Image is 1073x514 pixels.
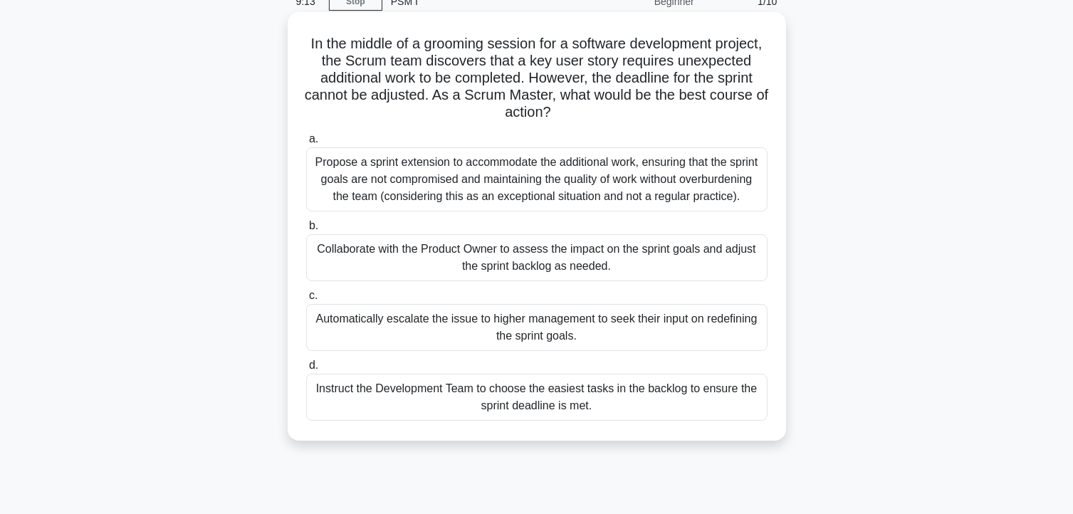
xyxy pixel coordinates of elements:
[309,132,318,145] span: a.
[306,374,768,421] div: Instruct the Development Team to choose the easiest tasks in the backlog to ensure the sprint dea...
[306,304,768,351] div: Automatically escalate the issue to higher management to seek their input on redefining the sprin...
[306,234,768,281] div: Collaborate with the Product Owner to assess the impact on the sprint goals and adjust the sprint...
[309,219,318,231] span: b.
[305,35,769,122] h5: In the middle of a grooming session for a software development project, the Scrum team discovers ...
[309,289,318,301] span: c.
[306,147,768,211] div: Propose a sprint extension to accommodate the additional work, ensuring that the sprint goals are...
[309,359,318,371] span: d.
